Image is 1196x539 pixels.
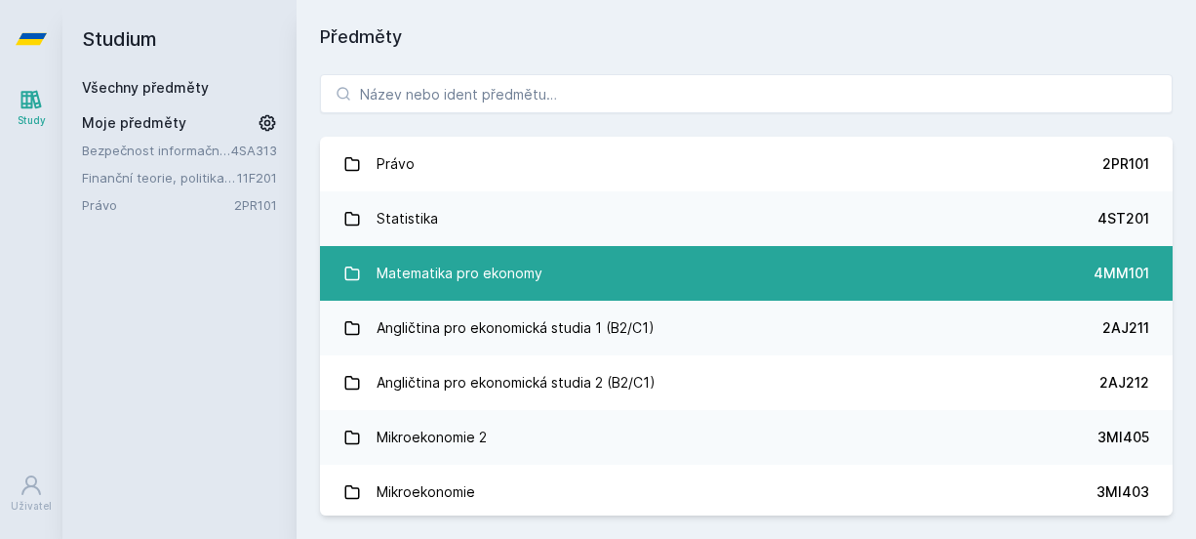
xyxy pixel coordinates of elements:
[4,464,59,523] a: Uživatel
[377,363,656,402] div: Angličtina pro ekonomická studia 2 (B2/C1)
[320,137,1173,191] a: Právo 2PR101
[82,195,234,215] a: Právo
[237,170,277,186] a: 11F201
[1102,318,1149,338] div: 2AJ211
[1094,264,1149,283] div: 4MM101
[1102,154,1149,174] div: 2PR101
[4,78,59,138] a: Study
[320,246,1173,301] a: Matematika pro ekonomy 4MM101
[82,141,231,160] a: Bezpečnost informačních systémů
[377,473,475,512] div: Mikroekonomie
[320,74,1173,113] input: Název nebo ident předmětu…
[18,113,46,128] div: Study
[320,465,1173,519] a: Mikroekonomie 3MI403
[377,145,415,184] div: Právo
[377,199,438,238] div: Statistika
[320,301,1173,355] a: Angličtina pro ekonomická studia 1 (B2/C1) 2AJ211
[320,410,1173,465] a: Mikroekonomie 2 3MI405
[320,191,1173,246] a: Statistika 4ST201
[1099,373,1149,393] div: 2AJ212
[234,197,277,213] a: 2PR101
[231,143,277,158] a: 4SA313
[377,418,487,457] div: Mikroekonomie 2
[320,23,1173,51] h1: Předměty
[377,309,655,348] div: Angličtina pro ekonomická studia 1 (B2/C1)
[1097,209,1149,228] div: 4ST201
[1096,482,1149,502] div: 3MI403
[11,499,52,514] div: Uživatel
[377,254,542,293] div: Matematika pro ekonomy
[82,79,209,96] a: Všechny předměty
[320,355,1173,410] a: Angličtina pro ekonomická studia 2 (B2/C1) 2AJ212
[82,168,237,187] a: Finanční teorie, politika a instituce
[1097,428,1149,447] div: 3MI405
[82,113,186,133] span: Moje předměty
